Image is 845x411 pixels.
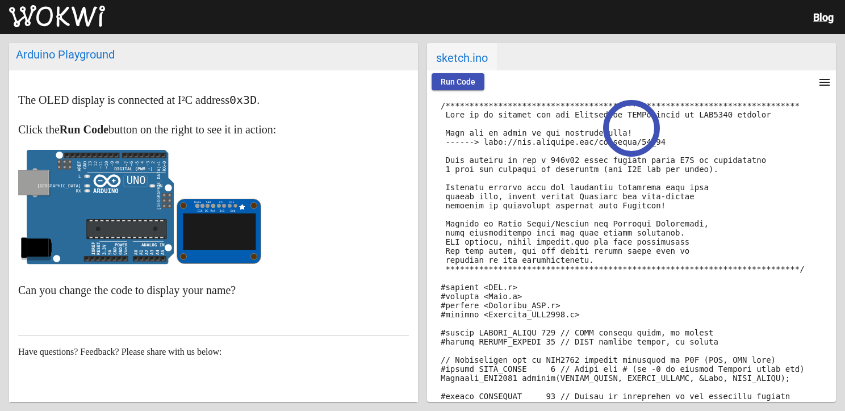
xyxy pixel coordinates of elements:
div: Arduino Playground [16,48,411,61]
strong: Run Code [60,123,108,136]
span: sketch.ino [427,43,497,70]
p: The OLED display is connected at I²C address . [18,91,409,109]
button: Run Code [432,73,484,90]
code: 0x3D [229,93,257,107]
p: Click the button on the right to see it in action: [18,120,409,139]
mat-icon: menu [818,76,831,89]
span: Have questions? Feedback? Please share with us below: [18,347,222,357]
span: Run Code [441,77,475,86]
a: Blog [813,11,834,23]
img: Wokwi [9,5,105,28]
p: Can you change the code to display your name? [18,281,409,299]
